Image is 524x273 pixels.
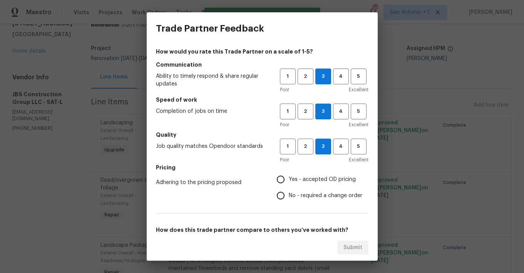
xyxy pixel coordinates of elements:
span: 4 [334,142,348,151]
button: 1 [280,139,296,154]
button: 2 [298,104,313,119]
h5: Quality [156,131,368,139]
button: 2 [298,69,313,84]
button: 3 [315,139,331,154]
span: Adhering to the pricing proposed [156,179,265,186]
span: Poor [280,156,289,164]
span: 5 [352,142,366,151]
span: 1 [281,142,295,151]
button: 2 [298,139,313,154]
span: Excellent [349,121,368,129]
span: Excellent [349,86,368,94]
span: Ability to timely respond & share regular updates [156,72,268,88]
span: Yes - accepted OD pricing [289,176,356,184]
h5: How does this trade partner compare to others you’ve worked with? [156,226,368,234]
h4: How would you rate this Trade Partner on a scale of 1-5? [156,48,368,55]
span: 3 [316,107,331,116]
span: Completion of jobs on time [156,107,268,115]
span: 5 [352,107,366,116]
button: 3 [315,104,331,119]
span: Poor [280,86,289,94]
span: 1 [281,107,295,116]
button: 1 [280,104,296,119]
div: Pricing [277,171,368,204]
span: Poor [280,121,289,129]
button: 4 [333,139,349,154]
span: 3 [316,72,331,81]
span: 3 [316,142,331,151]
button: 5 [351,139,367,154]
span: 2 [298,107,313,116]
span: No - required a change order [289,192,362,200]
span: 2 [298,72,313,81]
button: 4 [333,69,349,84]
span: 5 [352,72,366,81]
span: Excellent [349,156,368,164]
span: Job quality matches Opendoor standards [156,142,268,150]
span: 4 [334,107,348,116]
button: 5 [351,69,367,84]
h3: Trade Partner Feedback [156,23,264,34]
button: 1 [280,69,296,84]
span: 2 [298,142,313,151]
button: 4 [333,104,349,119]
h5: Speed of work [156,96,368,104]
span: 1 [281,72,295,81]
h5: Pricing [156,164,368,171]
span: 4 [334,72,348,81]
button: 5 [351,104,367,119]
button: 3 [315,69,331,84]
h5: Communication [156,61,368,69]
